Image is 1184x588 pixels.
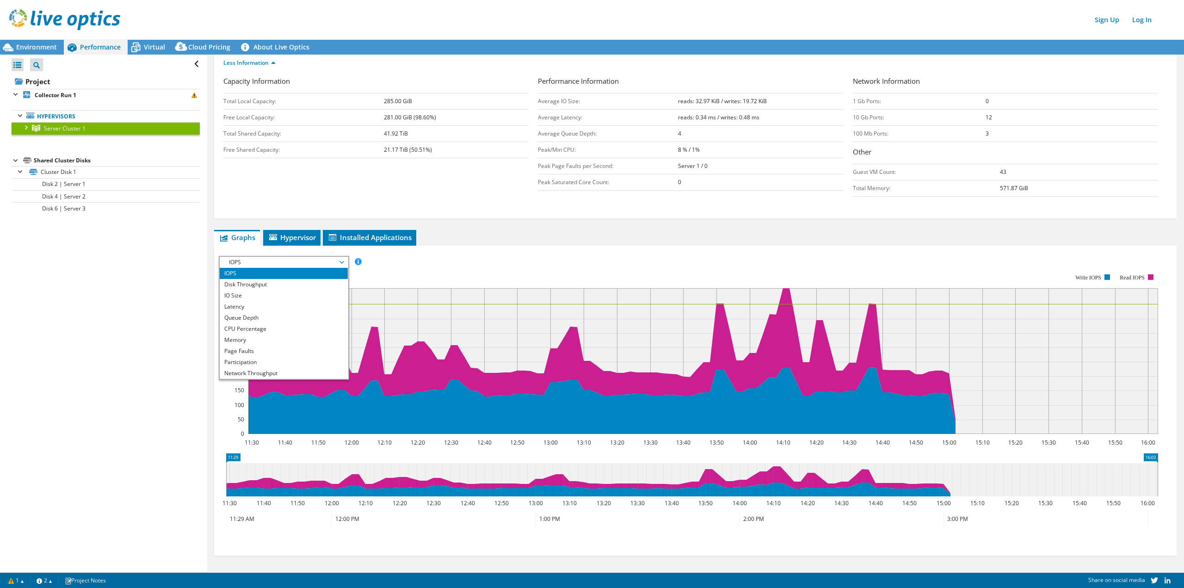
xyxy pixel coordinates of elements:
b: 0 [678,178,681,186]
a: Sign Up [1090,13,1124,26]
li: IOPS [220,268,348,279]
text: 12:50 [510,439,524,446]
text: 14:10 [776,439,790,446]
text: 15:30 [1042,439,1056,446]
a: Project [12,74,200,89]
b: 3 [986,130,989,137]
text: 11:40 [257,499,271,507]
text: 150 [234,386,244,394]
span: Installed Applications [327,233,412,242]
td: Total Memory: [853,180,1000,197]
b: Server 1 / 0 [678,162,708,170]
a: Collector Run 1 [12,89,200,101]
text: 12:50 [494,499,509,507]
text: 13:50 [698,499,713,507]
text: 13:10 [577,439,591,446]
text: 50 [238,415,244,423]
text: 11:50 [290,499,305,507]
text: 15:40 [1075,439,1089,446]
li: Disk Throughput [220,279,348,290]
span: Graphs [219,233,255,242]
text: 14:00 [743,439,757,446]
li: Memory [220,334,348,346]
h3: Performance Information [538,76,843,88]
a: 1 [2,575,31,586]
span: Share on social media [1088,576,1145,584]
text: 13:10 [562,499,577,507]
text: 15:20 [1008,439,1023,446]
b: 8 % / 1% [678,146,700,154]
a: Disk 4 | Server 2 [12,190,200,202]
text: 15:10 [970,499,985,507]
text: 15:40 [1073,499,1087,507]
text: 11:30 [245,439,259,446]
b: Collector Run 1 [35,91,76,99]
text: Read IOPS [1120,274,1145,281]
td: Total Shared Capacity: [223,126,384,142]
span: Performance [80,43,121,51]
li: CPU Percentage [220,323,348,334]
text: 15:20 [1005,499,1019,507]
text: 16:00 [1141,439,1155,446]
a: Project Notes [58,575,112,586]
text: 13:40 [676,439,691,446]
text: Write IOPS [1075,274,1101,281]
h3: Other [853,147,1158,159]
text: 15:50 [1106,499,1121,507]
text: 12:00 [345,439,359,446]
li: Latency [220,301,348,312]
li: Page Faults [220,346,348,357]
b: 12 [986,113,992,121]
b: 285.00 GiB [384,97,412,105]
li: Network Throughput [220,368,348,379]
td: 10 Gb Ports: [853,110,986,126]
b: 43 [1000,168,1006,176]
b: 0 [986,97,989,105]
text: 15:50 [1108,439,1122,446]
text: 11:40 [278,439,292,446]
li: Participation [220,357,348,368]
text: 12:10 [358,499,373,507]
text: 15:10 [975,439,990,446]
text: 14:40 [876,439,890,446]
text: 14:40 [869,499,883,507]
text: 11:50 [311,439,326,446]
td: Total Local Capacity: [223,93,384,110]
a: Cluster Disk 1 [12,166,200,178]
text: 14:20 [809,439,824,446]
text: 14:10 [766,499,781,507]
text: 13:00 [529,499,543,507]
b: 4 [678,130,681,137]
text: 12:40 [477,439,492,446]
text: 12:30 [426,499,441,507]
td: Average Latency: [538,110,678,126]
text: 100 [234,401,244,409]
text: 11:30 [222,499,237,507]
text: 14:00 [733,499,747,507]
li: IO Size [220,290,348,301]
text: 14:50 [909,439,923,446]
text: 12:20 [393,499,407,507]
text: 13:40 [665,499,679,507]
b: 21.17 TiB (50.51%) [384,146,432,154]
text: 12:10 [377,439,392,446]
text: 12:20 [411,439,425,446]
h3: Capacity Information [223,76,529,88]
text: 14:30 [834,499,849,507]
text: 13:30 [630,499,645,507]
div: Shared Cluster Disks [34,155,200,166]
text: 14:50 [902,499,917,507]
td: Free Local Capacity: [223,110,384,126]
b: reads: 0.34 ms / writes: 0.48 ms [678,113,759,121]
span: Hypervisor [268,233,316,242]
span: Environment [16,43,57,51]
text: 15:30 [1038,499,1053,507]
a: 2 [30,575,59,586]
td: Peak Saturated Core Count: [538,174,678,191]
text: 14:20 [801,499,815,507]
b: 281.00 GiB (98.60%) [384,113,436,121]
text: 15:00 [942,439,956,446]
td: Peak/Min CPU: [538,142,678,158]
td: Average IO Size: [538,93,678,110]
td: 1 Gb Ports: [853,93,986,110]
